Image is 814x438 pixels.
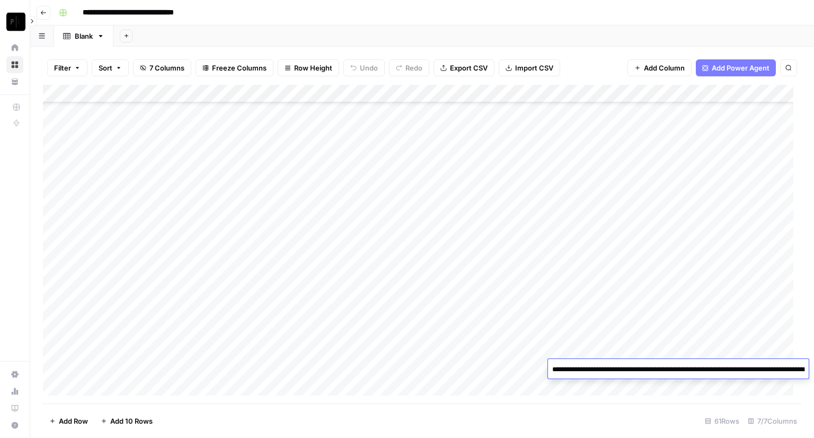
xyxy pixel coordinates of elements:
[405,63,422,73] span: Redo
[99,63,112,73] span: Sort
[94,413,159,430] button: Add 10 Rows
[6,56,23,73] a: Browse
[6,73,23,90] a: Your Data
[294,63,332,73] span: Row Height
[6,417,23,434] button: Help + Support
[6,400,23,417] a: Learning Hub
[6,12,25,31] img: Paragon Intel - Copyediting Logo
[701,413,744,430] div: 61 Rows
[110,416,153,426] span: Add 10 Rows
[450,63,488,73] span: Export CSV
[6,8,23,35] button: Workspace: Paragon Intel - Copyediting
[433,59,494,76] button: Export CSV
[59,416,88,426] span: Add Row
[47,59,87,76] button: Filter
[43,413,94,430] button: Add Row
[196,59,273,76] button: Freeze Columns
[360,63,378,73] span: Undo
[92,59,129,76] button: Sort
[744,413,801,430] div: 7/7 Columns
[75,31,93,41] div: Blank
[515,63,553,73] span: Import CSV
[696,59,776,76] button: Add Power Agent
[389,59,429,76] button: Redo
[149,63,184,73] span: 7 Columns
[627,59,692,76] button: Add Column
[6,366,23,383] a: Settings
[133,59,191,76] button: 7 Columns
[54,25,113,47] a: Blank
[6,39,23,56] a: Home
[212,63,267,73] span: Freeze Columns
[54,63,71,73] span: Filter
[6,383,23,400] a: Usage
[343,59,385,76] button: Undo
[499,59,560,76] button: Import CSV
[644,63,685,73] span: Add Column
[278,59,339,76] button: Row Height
[712,63,769,73] span: Add Power Agent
